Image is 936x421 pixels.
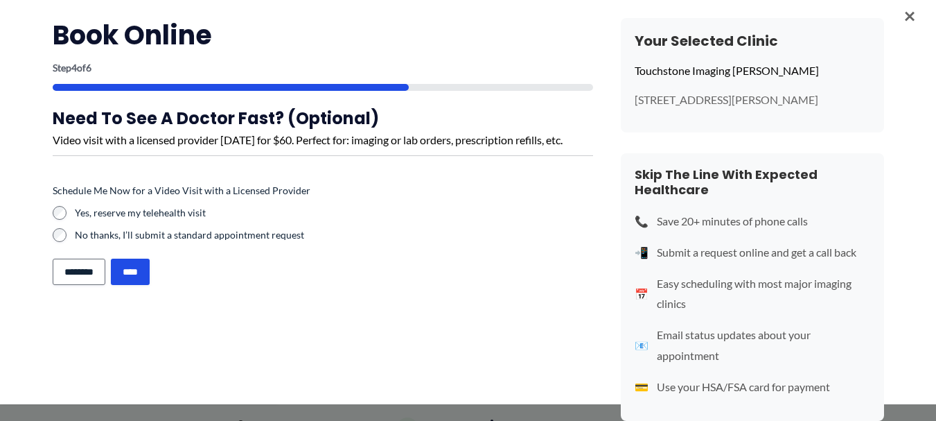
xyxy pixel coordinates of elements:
label: Yes, reserve my telehealth visit [75,206,593,220]
span: 📧 [635,335,648,356]
label: No thanks, I’ll submit a standard appointment request [75,228,593,242]
span: 4 [71,62,77,74]
h4: Skip The Line With Expected Healthcare [635,167,870,197]
li: Submit a request online and get a call back [635,242,870,263]
h2: Book Online [53,18,593,52]
span: 💳 [635,377,648,397]
p: Touchstone Imaging [PERSON_NAME] [635,60,870,81]
p: [STREET_ADDRESS][PERSON_NAME] [635,92,870,108]
li: Email status updates about your appointment [635,325,870,366]
li: Save 20+ minutes of phone calls [635,211,870,232]
p: Step of [53,63,593,73]
span: 📲 [635,242,648,263]
span: 📞 [635,211,648,232]
h3: Your Selected Clinic [635,32,870,50]
li: Easy scheduling with most major imaging clinics [635,273,870,314]
span: 6 [86,62,91,74]
legend: Schedule Me Now for a Video Visit with a Licensed Provider [53,184,310,198]
h3: Need to see a doctor fast? (Optional) [53,108,593,129]
span: 📅 [635,284,648,304]
li: Use your HSA/FSA card for payment [635,377,870,397]
div: Video visit with a licensed provider [DATE] for $60. Perfect for: imaging or lab orders, prescrip... [53,130,593,151]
